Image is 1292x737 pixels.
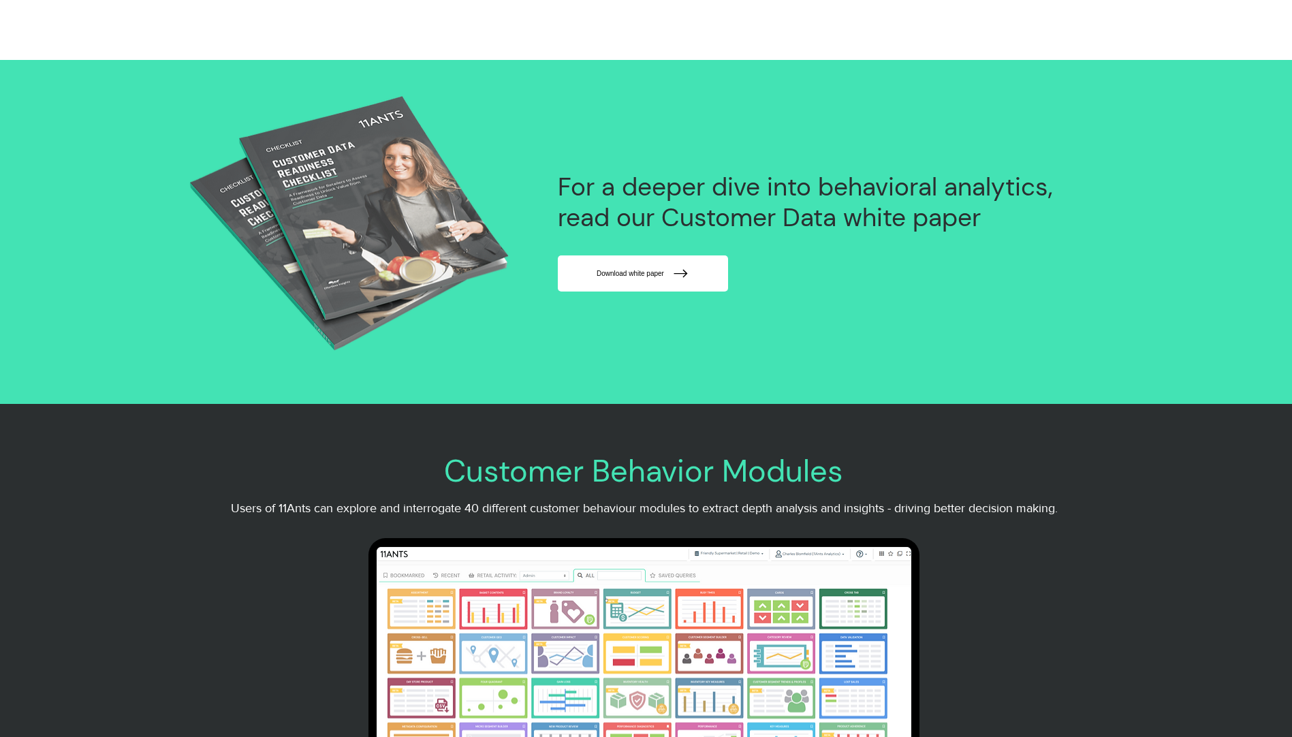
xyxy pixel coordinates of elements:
[597,270,664,277] span: Download white paper
[230,499,1058,518] p: Users of 11Ants can explore and interrogate 40 different customer behaviour modules to extract de...
[444,451,843,491] span: Customer Behavior Modules
[558,255,729,292] a: Download white paper
[558,170,1053,233] span: For a deeper dive into behavioral analytics, read our Customer Data white paper
[159,88,540,377] img: Customer Data Readiness Checklist.png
